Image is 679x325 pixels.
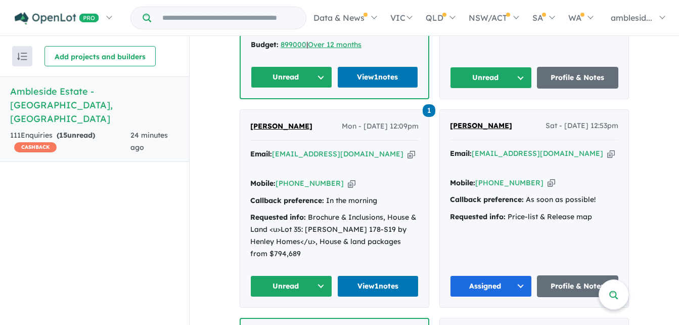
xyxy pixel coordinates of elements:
[348,178,355,189] button: Copy
[450,178,475,187] strong: Mobile:
[250,212,419,260] div: Brochure & Inclusions, House & Land <u>Lot 35: [PERSON_NAME] 178-S19 by Henley Homes</u>, House &...
[44,46,156,66] button: Add projects and builders
[10,85,179,126] h5: Ambleside Estate - [GEOGRAPHIC_DATA] , [GEOGRAPHIC_DATA]
[450,194,618,206] div: As soon as possible!
[548,178,555,188] button: Copy
[251,66,332,88] button: Unread
[14,142,57,152] span: CASHBACK
[276,179,344,188] a: [PHONE_NUMBER]
[308,40,361,49] a: Over 12 months
[450,67,532,89] button: Unread
[250,195,419,207] div: In the morning
[250,213,306,222] strong: Requested info:
[450,120,512,132] a: [PERSON_NAME]
[423,104,435,117] span: 1
[546,120,618,132] span: Sat - [DATE] 12:53pm
[250,179,276,188] strong: Mobile:
[450,211,618,223] div: Price-list & Release map
[450,121,512,130] span: [PERSON_NAME]
[611,13,652,23] span: amblesid...
[251,39,418,51] div: |
[607,148,615,159] button: Copy
[450,275,532,297] button: Assigned
[250,121,312,131] span: [PERSON_NAME]
[450,149,472,158] strong: Email:
[537,67,619,89] a: Profile & Notes
[250,149,272,158] strong: Email:
[281,40,306,49] a: 899000
[537,275,619,297] a: Profile & Notes
[250,120,312,133] a: [PERSON_NAME]
[337,66,419,88] a: View1notes
[450,212,506,221] strong: Requested info:
[10,130,130,154] div: 111 Enquir ies
[57,131,95,140] strong: ( unread)
[337,275,419,297] a: View1notes
[408,149,415,159] button: Copy
[472,149,603,158] a: [EMAIL_ADDRESS][DOMAIN_NAME]
[423,103,435,117] a: 1
[342,120,419,133] span: Mon - [DATE] 12:09pm
[59,131,67,140] span: 15
[130,131,168,152] span: 24 minutes ago
[450,195,524,204] strong: Callback preference:
[250,275,332,297] button: Unread
[251,40,279,49] strong: Budget:
[15,12,99,25] img: Openlot PRO Logo White
[475,178,544,187] a: [PHONE_NUMBER]
[153,7,304,29] input: Try estate name, suburb, builder or developer
[250,196,324,205] strong: Callback preference:
[272,149,403,158] a: [EMAIL_ADDRESS][DOMAIN_NAME]
[17,53,27,60] img: sort.svg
